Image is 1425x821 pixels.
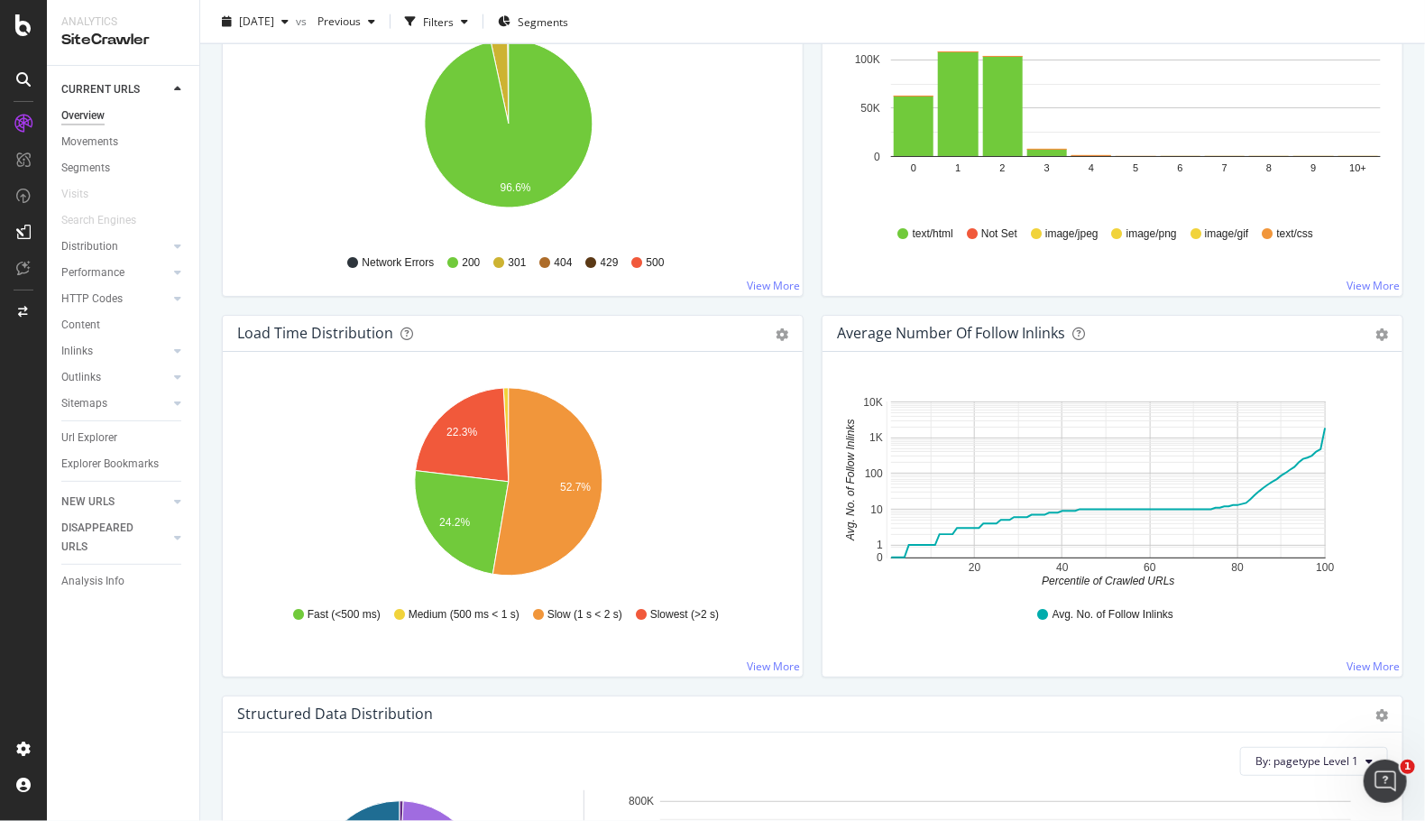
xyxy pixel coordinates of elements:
a: View More [1347,659,1400,674]
text: 50K [861,102,880,115]
text: 10+ [1350,162,1367,173]
text: 20 [969,561,981,574]
span: text/html [913,226,953,242]
button: [DATE] [215,7,296,36]
div: Average Number of Follow Inlinks [837,324,1065,342]
text: 24.2% [439,516,470,529]
text: 100 [865,467,883,480]
a: Performance [61,263,169,282]
div: Explorer Bookmarks [61,455,159,474]
span: 301 [508,255,526,271]
text: 60 [1144,561,1156,574]
svg: A chart. [237,381,781,590]
text: 100K [855,53,880,66]
div: gear [1375,328,1388,341]
text: 6 [1178,162,1183,173]
div: Load Time Distribution [237,324,393,342]
text: 800K [629,796,654,808]
div: Overview [61,106,105,125]
div: Distribution [61,237,118,256]
button: Previous [310,7,382,36]
div: HTTP Codes [61,290,123,309]
text: 3 [1044,162,1050,173]
a: HTTP Codes [61,290,169,309]
div: Content [61,316,100,335]
text: 10K [864,396,883,409]
text: 1K [869,431,883,444]
a: Analysis Info [61,572,187,591]
text: 1 [955,162,961,173]
div: Analysis Info [61,572,124,591]
div: Structured Data Distribution [237,705,433,723]
a: Overview [61,106,187,125]
text: 2 [1000,162,1006,173]
text: 100 [1316,561,1334,574]
text: Percentile of Crawled URLs [1042,576,1174,588]
span: By: pagetype Level 1 [1255,753,1358,769]
text: 0 [911,162,916,173]
a: View More [1347,278,1400,293]
a: Content [61,316,187,335]
a: NEW URLS [61,493,169,512]
div: A chart. [837,381,1381,590]
text: 0 [874,151,880,163]
div: Url Explorer [61,429,117,447]
div: CURRENT URLS [61,80,140,99]
span: Fast (<500 ms) [308,607,381,623]
text: 9 [1311,162,1317,173]
span: Previous [310,14,361,29]
text: 4 [1089,162,1094,173]
div: NEW URLS [61,493,115,512]
text: 1 [877,539,883,551]
span: 2025 Aug. 19th [239,14,274,29]
svg: A chart. [237,29,781,238]
span: Slow (1 s < 2 s) [547,607,622,623]
span: 429 [601,255,619,271]
div: gear [1375,709,1388,722]
text: 5 [1133,162,1138,173]
span: 200 [462,255,480,271]
div: Inlinks [61,342,93,361]
div: Sitemaps [61,394,107,413]
span: 500 [647,255,665,271]
text: 7 [1222,162,1227,173]
span: image/png [1126,226,1177,242]
a: Inlinks [61,342,169,361]
div: Movements [61,133,118,152]
a: Explorer Bookmarks [61,455,187,474]
a: Search Engines [61,211,154,230]
a: Visits [61,185,106,204]
a: CURRENT URLS [61,80,169,99]
div: Segments [61,159,110,178]
div: DISAPPEARED URLS [61,519,152,557]
text: 10 [871,503,884,516]
a: DISAPPEARED URLS [61,519,169,557]
button: Filters [398,7,475,36]
span: text/css [1277,226,1314,242]
text: 96.6% [501,181,531,194]
span: image/gif [1205,226,1249,242]
a: Outlinks [61,368,169,387]
text: 0 [877,551,883,564]
text: Avg. No. of Follow Inlinks [844,420,857,542]
span: Not Set [981,226,1017,242]
span: Medium (500 ms < 1 s) [409,607,519,623]
div: gear [776,328,788,341]
div: Filters [423,14,454,29]
text: 80 [1232,561,1245,574]
button: Segments [491,7,575,36]
div: Search Engines [61,211,136,230]
div: Performance [61,263,124,282]
a: Url Explorer [61,429,187,447]
a: Segments [61,159,187,178]
div: SiteCrawler [61,30,185,51]
a: Sitemaps [61,394,169,413]
span: Network Errors [362,255,434,271]
span: image/jpeg [1045,226,1099,242]
text: 52.7% [560,481,591,494]
div: Analytics [61,14,185,30]
span: 404 [554,255,572,271]
iframe: Intercom live chat [1364,760,1407,803]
